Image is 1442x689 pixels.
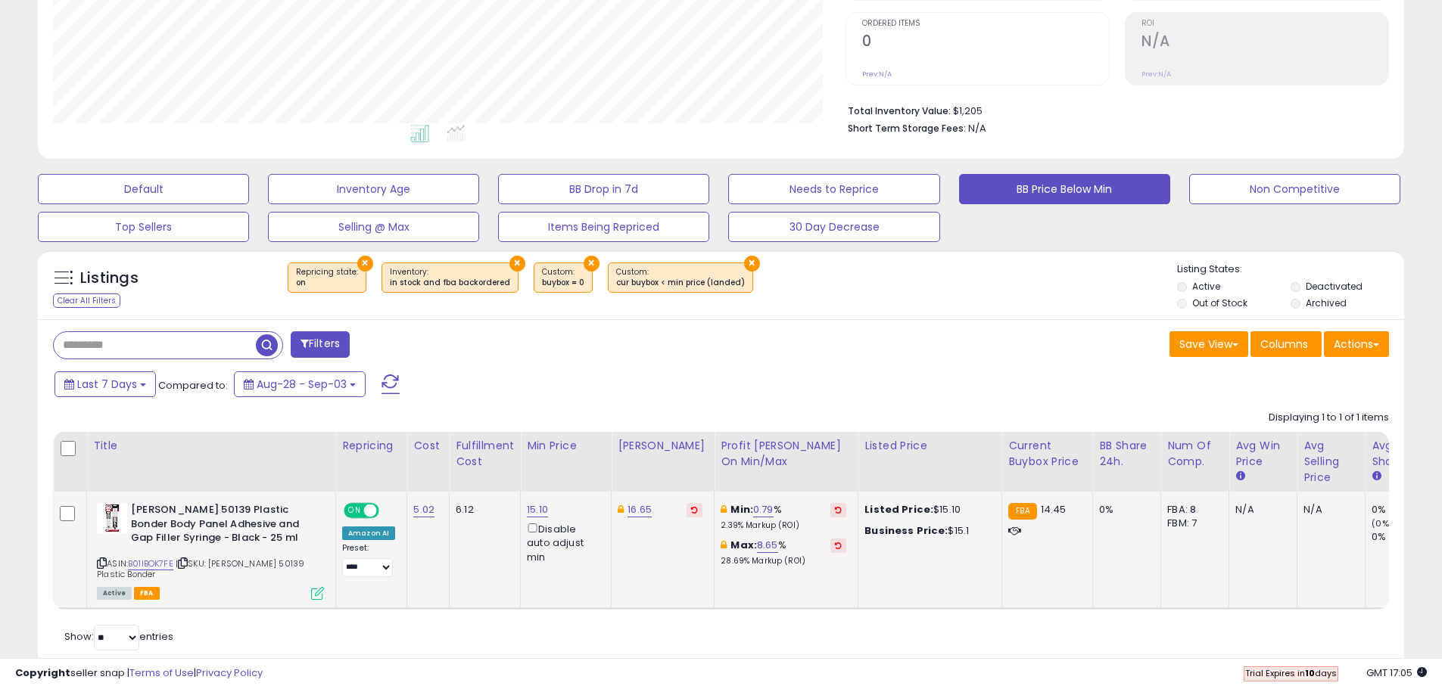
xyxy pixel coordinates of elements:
span: Custom: [616,266,745,289]
span: Trial Expires in days [1245,667,1337,679]
a: 5.02 [413,502,434,517]
div: in stock and fba backordered [390,278,510,288]
th: The percentage added to the cost of goods (COGS) that forms the calculator for Min & Max prices. [715,432,858,492]
div: Avg Win Price [1235,438,1291,470]
small: Prev: N/A [1141,70,1171,79]
div: 0% [1372,530,1433,544]
button: BB Price Below Min [959,174,1170,204]
div: 0% [1372,503,1433,517]
small: FBA [1008,503,1036,520]
span: N/A [968,121,986,135]
span: Custom: [542,266,584,289]
div: Num of Comp. [1167,438,1222,470]
span: 14.45 [1041,502,1067,517]
button: Needs to Reprice [728,174,939,204]
small: Avg BB Share. [1372,470,1381,483]
div: Repricing [342,438,400,454]
div: Avg Selling Price [1303,438,1359,486]
p: 2.39% Markup (ROI) [721,520,846,531]
span: | SKU: [PERSON_NAME] 50139 Plastic Bonder [97,557,304,580]
h2: N/A [1141,33,1388,53]
label: Archived [1306,296,1347,309]
div: on [296,278,358,288]
div: FBA: 8 [1167,503,1217,517]
div: % [721,538,846,566]
p: 28.69% Markup (ROI) [721,556,846,566]
div: Title [93,438,329,454]
div: FBM: 7 [1167,517,1217,530]
div: Fulfillment Cost [456,438,514,470]
div: ASIN: [97,503,324,598]
button: Non Competitive [1189,174,1400,204]
button: × [584,256,600,272]
button: 30 Day Decrease [728,212,939,242]
div: N/A [1235,503,1285,517]
a: 8.65 [757,538,778,553]
span: ON [345,504,364,517]
div: Preset: [342,543,395,577]
button: Inventory Age [268,174,479,204]
b: Max: [730,538,757,552]
small: Avg Win Price. [1235,470,1244,483]
small: (0%) [1372,517,1393,529]
div: Listed Price [864,438,995,454]
div: Disable auto adjust min [527,520,600,564]
h5: Listings [80,268,139,289]
span: Columns [1260,337,1308,352]
button: Aug-28 - Sep-03 [234,371,366,397]
p: Listing States: [1177,262,1404,277]
span: Repricing state : [296,266,358,289]
label: Deactivated [1306,280,1363,293]
b: 10 [1305,667,1315,679]
b: Business Price: [864,523,948,538]
div: 6.12 [456,503,509,517]
b: Total Inventory Value: [848,104,951,117]
button: BB Drop in 7d [498,174,709,204]
span: Last 7 Days [77,377,137,392]
a: 0.79 [753,502,774,517]
div: Cost [413,438,443,454]
div: 0% [1099,503,1149,517]
button: Save View [1169,331,1248,357]
div: Current Buybox Price [1008,438,1086,470]
span: FBA [134,587,160,600]
button: Items Being Repriced [498,212,709,242]
b: [PERSON_NAME] 50139 Plastic Bonder Body Panel Adhesive and Gap Filler Syringe - Black - 25 ml [131,503,315,549]
small: Prev: N/A [862,70,892,79]
div: Clear All Filters [53,293,120,308]
div: % [721,503,846,531]
button: Actions [1324,331,1389,357]
button: Selling @ Max [268,212,479,242]
label: Active [1192,280,1220,293]
button: × [509,256,525,272]
strong: Copyright [15,666,70,680]
button: × [744,256,760,272]
b: Listed Price: [864,502,933,517]
button: Last 7 Days [55,371,156,397]
span: Ordered Items [862,20,1109,28]
div: BB Share 24h. [1099,438,1154,470]
button: Columns [1250,331,1322,357]
button: Default [38,174,249,204]
div: $15.1 [864,524,990,538]
span: ROI [1141,20,1388,28]
span: Compared to: [158,378,228,393]
a: Privacy Policy [196,666,263,680]
span: Show: entries [64,629,173,644]
div: Amazon AI [342,526,395,540]
button: Filters [291,331,350,358]
a: Terms of Use [129,666,194,680]
span: Aug-28 - Sep-03 [257,377,347,392]
div: [PERSON_NAME] [618,438,708,454]
div: buybox = 0 [542,278,584,288]
b: Short Term Storage Fees: [848,122,966,135]
div: Displaying 1 to 1 of 1 items [1269,411,1389,425]
button: × [357,256,373,272]
span: Inventory : [390,266,510,289]
button: Top Sellers [38,212,249,242]
div: N/A [1303,503,1353,517]
div: $15.10 [864,503,990,517]
b: Min: [730,502,753,517]
span: All listings currently available for purchase on Amazon [97,587,132,600]
h2: 0 [862,33,1109,53]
